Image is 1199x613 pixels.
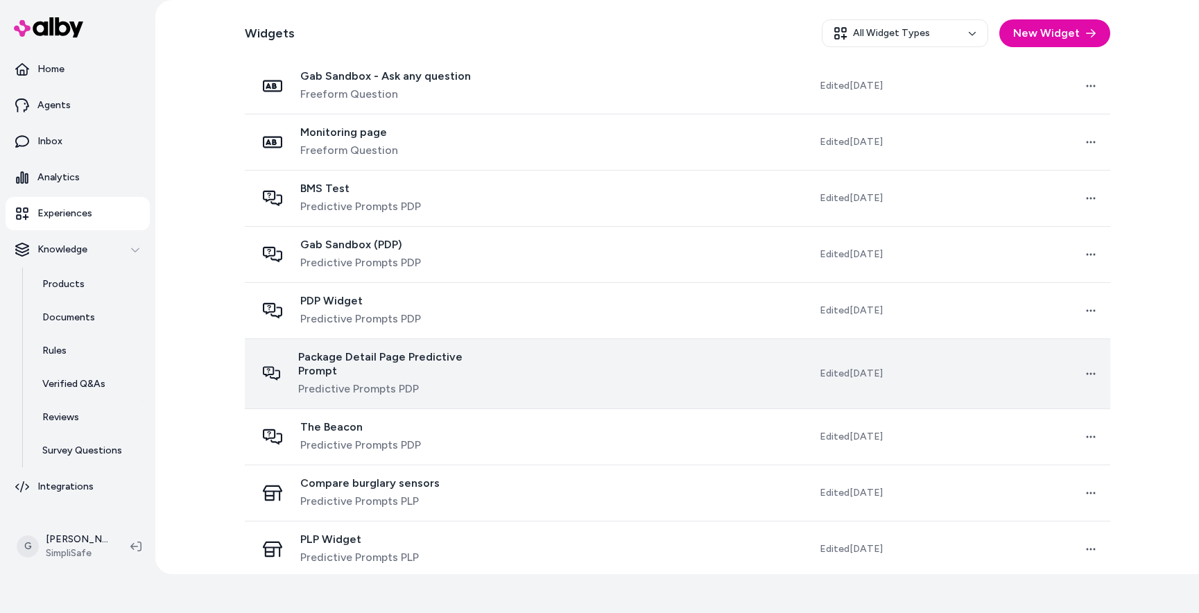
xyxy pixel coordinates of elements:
span: SimpliSafe [46,546,108,560]
a: Products [28,268,150,301]
button: All Widget Types [822,19,988,47]
span: Freeform Question [300,142,398,159]
span: Edited [DATE] [820,135,883,149]
span: Edited [DATE] [820,367,883,381]
button: G[PERSON_NAME]SimpliSafe [8,524,119,569]
span: G [17,535,39,558]
span: Predictive Prompts PLP [300,549,419,566]
span: PDP Widget [300,294,421,308]
p: Knowledge [37,243,87,257]
span: Predictive Prompts PDP [298,381,490,397]
p: Products [42,277,85,291]
a: Analytics [6,161,150,194]
p: Rules [42,344,67,358]
button: New Widget [999,19,1110,47]
span: Predictive Prompts PDP [300,311,421,327]
span: Edited [DATE] [820,542,883,556]
p: Home [37,62,64,76]
h2: Widgets [245,24,295,43]
p: Documents [42,311,95,325]
p: Agents [37,98,71,112]
p: Analytics [37,171,80,184]
a: Reviews [28,401,150,434]
p: Verified Q&As [42,377,105,391]
p: Reviews [42,411,79,424]
a: Integrations [6,470,150,503]
a: Experiences [6,197,150,230]
a: Documents [28,301,150,334]
span: Compare burglary sensors [300,476,440,490]
span: The Beacon [300,420,421,434]
button: Knowledge [6,233,150,266]
p: Integrations [37,480,94,494]
p: Inbox [37,135,62,148]
span: Monitoring page [300,126,398,139]
span: Edited [DATE] [820,248,883,261]
a: Verified Q&As [28,368,150,401]
span: PLP Widget [300,533,419,546]
span: BMS Test [300,182,421,196]
span: Predictive Prompts PDP [300,437,421,454]
span: Gab Sandbox (PDP) [300,238,421,252]
span: Edited [DATE] [820,191,883,205]
img: alby Logo [14,17,83,37]
span: Edited [DATE] [820,304,883,318]
span: Package Detail Page Predictive Prompt [298,350,490,378]
p: [PERSON_NAME] [46,533,108,546]
span: Gab Sandbox - Ask any question [300,69,471,83]
span: Freeform Question [300,86,471,103]
span: Predictive Prompts PDP [300,198,421,215]
p: Experiences [37,207,92,221]
a: Inbox [6,125,150,158]
a: Home [6,53,150,86]
span: Edited [DATE] [820,486,883,500]
a: Agents [6,89,150,122]
span: Predictive Prompts PDP [300,254,421,271]
span: Edited [DATE] [820,79,883,93]
a: Survey Questions [28,434,150,467]
span: Edited [DATE] [820,430,883,444]
span: Predictive Prompts PLP [300,493,440,510]
p: Survey Questions [42,444,122,458]
a: Rules [28,334,150,368]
